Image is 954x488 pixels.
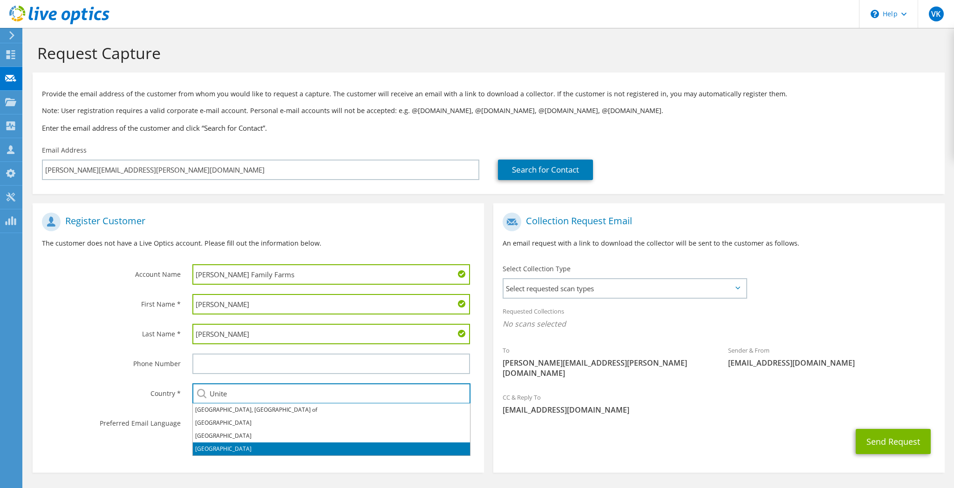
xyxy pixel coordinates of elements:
[193,429,470,442] li: [GEOGRAPHIC_DATA]
[42,294,181,309] label: First Name *
[503,213,931,231] h1: Collection Request Email
[493,341,719,383] div: To
[493,388,945,420] div: CC & Reply To
[856,429,931,454] button: Send Request
[42,146,87,155] label: Email Address
[493,301,945,336] div: Requested Collections
[503,358,709,378] span: [PERSON_NAME][EMAIL_ADDRESS][PERSON_NAME][DOMAIN_NAME]
[503,238,935,248] p: An email request with a link to download the collector will be sent to the customer as follows.
[42,213,470,231] h1: Register Customer
[193,442,470,455] li: [GEOGRAPHIC_DATA]
[871,10,879,18] svg: \n
[42,264,181,279] label: Account Name
[42,106,935,116] p: Note: User registration requires a valid corporate e-mail account. Personal e-mail accounts will ...
[498,160,593,180] a: Search for Contact
[42,89,935,99] p: Provide the email address of the customer from whom you would like to request a capture. The cust...
[503,264,571,274] label: Select Collection Type
[929,7,944,21] span: VK
[719,341,944,373] div: Sender & From
[42,324,181,339] label: Last Name *
[193,416,470,429] li: [GEOGRAPHIC_DATA]
[503,319,935,329] span: No scans selected
[37,43,935,63] h1: Request Capture
[193,403,470,416] li: [GEOGRAPHIC_DATA], [GEOGRAPHIC_DATA] of
[728,358,935,368] span: [EMAIL_ADDRESS][DOMAIN_NAME]
[42,123,935,133] h3: Enter the email address of the customer and click “Search for Contact”.
[42,354,181,368] label: Phone Number
[503,405,935,415] span: [EMAIL_ADDRESS][DOMAIN_NAME]
[504,279,746,298] span: Select requested scan types
[42,238,475,248] p: The customer does not have a Live Optics account. Please fill out the information below.
[42,383,181,398] label: Country *
[42,413,181,428] label: Preferred Email Language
